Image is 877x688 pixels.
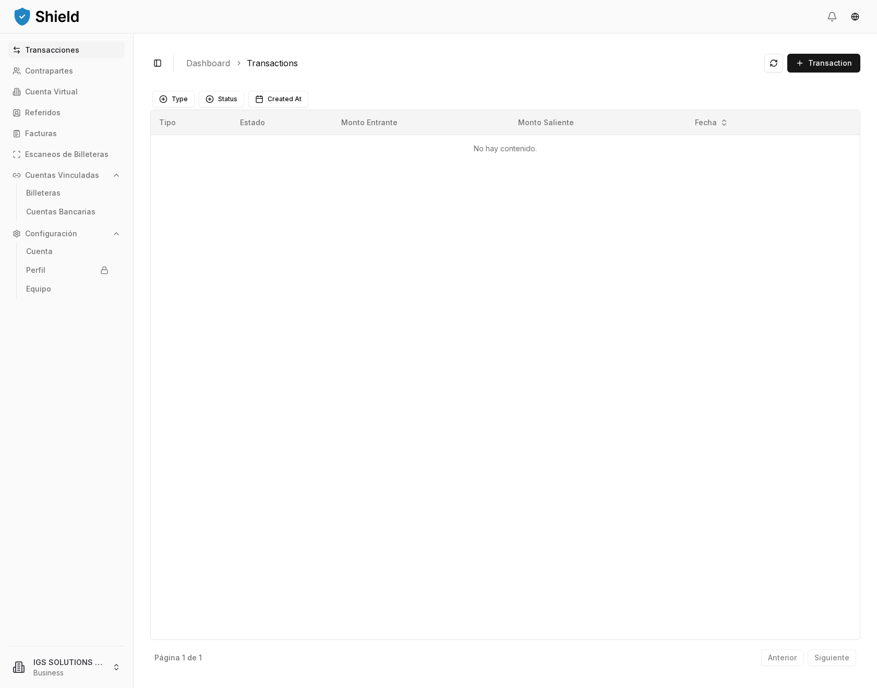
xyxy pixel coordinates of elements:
[268,95,302,103] span: Created At
[25,109,61,116] p: Referidos
[182,654,185,661] p: 1
[26,267,45,274] p: Perfil
[247,57,298,69] a: Transactions
[26,248,53,255] p: Cuenta
[8,104,125,121] a: Referidos
[25,230,77,237] p: Configuración
[25,46,79,54] p: Transacciones
[199,91,244,107] button: Status
[333,110,510,135] th: Monto Entrante
[33,657,104,668] p: IGS SOLUTIONS LLC
[186,57,756,69] nav: breadcrumb
[26,285,51,293] p: Equipo
[187,654,197,661] p: de
[510,110,686,135] th: Monto Saliente
[151,110,232,135] th: Tipo
[8,83,125,100] a: Cuenta Virtual
[8,225,125,242] button: Configuración
[691,114,732,131] button: Fecha
[8,146,125,163] a: Escaneos de Billeteras
[248,91,308,107] button: Created At
[25,88,78,95] p: Cuenta Virtual
[8,167,125,184] button: Cuentas Vinculadas
[22,185,113,201] a: Billeteras
[33,668,104,678] p: Business
[232,110,333,135] th: Estado
[787,54,860,73] button: Transaction
[22,262,113,279] a: Perfil
[159,143,851,154] p: No hay contenido.
[22,203,113,220] a: Cuentas Bancarias
[26,208,95,215] p: Cuentas Bancarias
[152,91,195,107] button: Type
[199,654,202,661] p: 1
[25,130,57,137] p: Facturas
[186,57,230,69] a: Dashboard
[8,42,125,58] a: Transacciones
[25,172,99,179] p: Cuentas Vinculadas
[22,281,113,297] a: Equipo
[26,189,61,197] p: Billeteras
[8,125,125,142] a: Facturas
[8,63,125,79] a: Contrapartes
[13,6,80,27] img: ShieldPay Logo
[25,67,73,75] p: Contrapartes
[4,650,129,684] button: IGS SOLUTIONS LLCBusiness
[22,243,113,260] a: Cuenta
[808,58,852,68] span: Transaction
[25,151,109,158] p: Escaneos de Billeteras
[154,654,180,661] p: Página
